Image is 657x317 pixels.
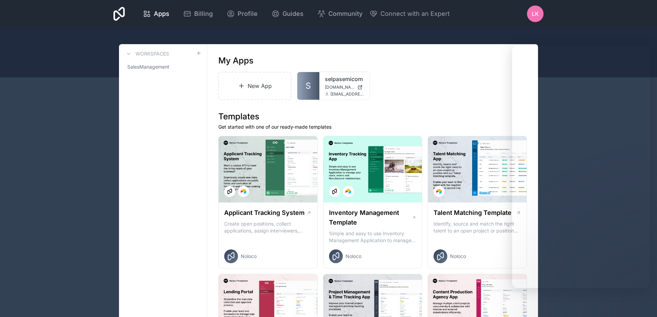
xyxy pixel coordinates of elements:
p: Create open positions, collect applications, assign interviewers, centralise candidate feedback a... [224,220,312,234]
a: [DOMAIN_NAME] [325,85,364,90]
span: Guides [282,9,303,19]
span: Connect with an Expert [380,9,450,19]
a: Billing [178,6,218,21]
span: [EMAIL_ADDRESS][DOMAIN_NAME] [330,91,364,97]
span: LK [532,10,539,18]
h1: Talent Matching Template [434,208,511,218]
img: Airtable Logo [241,189,246,194]
a: S [297,72,319,100]
h1: Inventory Management Template [329,208,412,227]
a: Apps [137,6,175,21]
a: SalesManagement [125,61,201,73]
img: Airtable Logo [346,189,351,194]
h1: Templates [218,111,527,122]
h1: My Apps [218,55,253,66]
a: Guides [266,6,309,21]
span: SalesManagement [127,63,169,70]
img: Airtable Logo [436,189,442,194]
p: Simple and easy to use Inventory Management Application to manage your stock, orders and Manufact... [329,230,417,244]
h3: Workspaces [136,50,169,57]
a: New App [218,72,291,100]
span: Billing [194,9,213,19]
span: S [306,80,311,91]
a: selpasemicom [325,75,364,83]
span: Profile [238,9,258,19]
h1: Applicant Tracking System [224,208,305,218]
span: Noloco [346,253,361,260]
a: Profile [221,6,263,21]
iframe: Intercom live chat [634,294,650,310]
a: Workspaces [125,50,169,58]
button: Connect with an Expert [369,9,450,19]
p: Identify, source and match the right talent to an open project or position with our Talent Matchi... [434,220,521,234]
p: Get started with one of our ready-made templates [218,123,527,130]
span: Community [328,9,362,19]
iframe: Intercom live chat [512,45,650,288]
span: Noloco [241,253,257,260]
a: Community [312,6,368,21]
span: Noloco [450,253,466,260]
span: [DOMAIN_NAME] [325,85,355,90]
span: Apps [154,9,169,19]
